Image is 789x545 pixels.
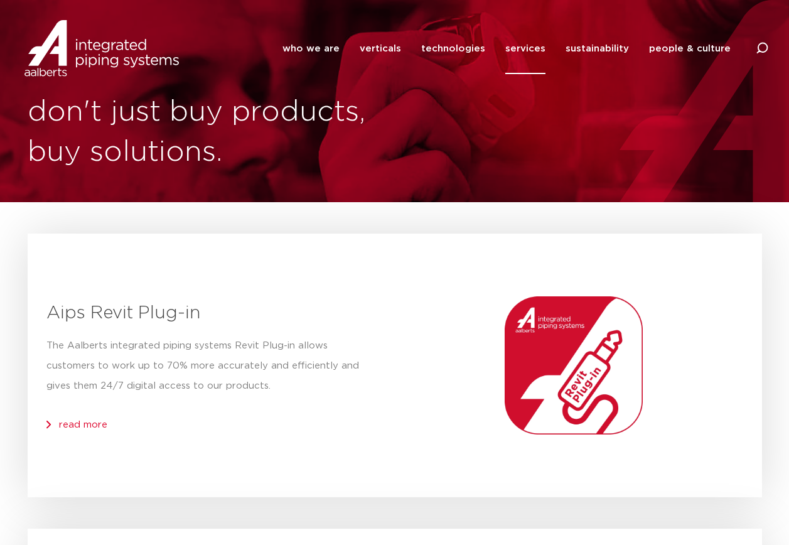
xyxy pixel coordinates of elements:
a: services [505,23,545,74]
p: The Aalberts integrated piping systems Revit Plug-in allows customers to work up to 70% more accu... [46,336,376,396]
a: sustainability [566,23,629,74]
nav: Menu [282,23,731,74]
h1: don't just buy products, buy solutions. [28,92,389,173]
a: people & culture [649,23,731,74]
a: technologies [421,23,485,74]
a: who we are [282,23,340,74]
img: Aalberts_IPS_icon_revit_plugin_rgb.png.webp [395,234,753,497]
h3: Aips Revit Plug-in [46,301,376,326]
a: read more [59,420,107,429]
a: verticals [360,23,401,74]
